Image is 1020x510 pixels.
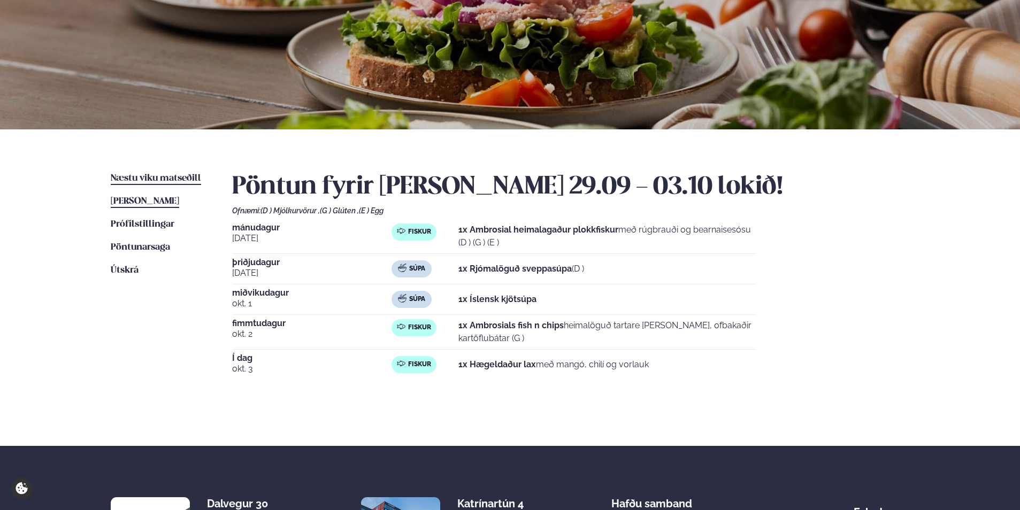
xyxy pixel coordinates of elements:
a: Pöntunarsaga [111,241,170,254]
span: Fiskur [408,360,431,369]
span: fimmtudagur [232,319,392,328]
span: okt. 2 [232,328,392,341]
img: fish.svg [397,322,405,331]
a: [PERSON_NAME] [111,195,179,208]
img: soup.svg [398,264,407,272]
span: Hafðu samband [611,489,692,510]
span: Næstu viku matseðill [111,174,201,183]
p: heimalöguð tartare [PERSON_NAME], ofbakaðir kartöflubátar (G ) [458,319,756,345]
strong: 1x Ambrosial heimalagaður plokkfiskur [458,225,618,235]
h2: Pöntun fyrir [PERSON_NAME] 29.09 - 03.10 lokið! [232,172,909,202]
strong: 1x Hægeldaður lax [458,359,536,369]
img: fish.svg [397,227,405,235]
strong: 1x Ambrosials fish n chips [458,320,564,330]
span: okt. 3 [232,362,392,375]
div: Dalvegur 30 [207,497,292,510]
p: með rúgbrauði og bearnaisesósu (D ) (G ) (E ) [458,223,756,249]
span: miðvikudagur [232,289,392,297]
strong: 1x Rjómalöguð sveppasúpa [458,264,572,274]
span: mánudagur [232,223,392,232]
img: fish.svg [397,359,405,368]
span: (G ) Glúten , [320,206,359,215]
span: Útskrá [111,266,139,275]
span: Prófílstillingar [111,220,174,229]
div: Katrínartún 4 [457,497,542,510]
span: [PERSON_NAME] [111,197,179,206]
a: Cookie settings [11,477,33,499]
span: Súpa [409,295,425,304]
a: Næstu viku matseðill [111,172,201,185]
span: (D ) Mjólkurvörur , [260,206,320,215]
span: (E ) Egg [359,206,384,215]
a: Prófílstillingar [111,218,174,231]
a: Útskrá [111,264,139,277]
span: Súpa [409,265,425,273]
span: [DATE] [232,267,392,280]
span: [DATE] [232,232,392,245]
p: (D ) [458,262,584,275]
span: Fiskur [408,323,431,332]
img: soup.svg [398,294,407,303]
strong: 1x Íslensk kjötsúpa [458,294,536,304]
span: Pöntunarsaga [111,243,170,252]
span: Fiskur [408,228,431,236]
p: með mangó, chilí og vorlauk [458,358,649,371]
span: okt. 1 [232,297,392,310]
span: Í dag [232,354,392,362]
span: þriðjudagur [232,258,392,267]
div: Ofnæmi: [232,206,909,215]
